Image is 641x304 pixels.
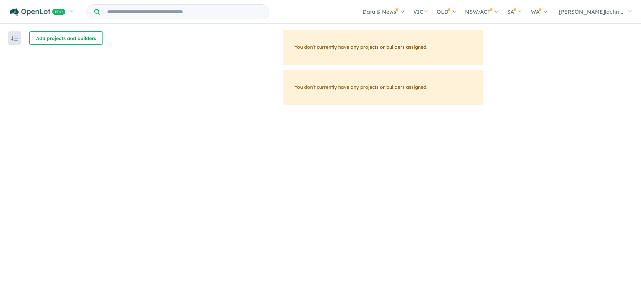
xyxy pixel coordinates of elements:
span: [PERSON_NAME]lochri... [559,8,623,15]
button: Add projects and builders [29,31,103,45]
img: sort.svg [11,36,18,41]
div: You don't currently have any projects or builders assigned. [283,30,483,65]
input: Try estate name, suburb, builder or developer [101,5,268,19]
img: Openlot PRO Logo White [10,8,65,16]
div: You don't currently have any projects or builders assigned. [283,70,483,105]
